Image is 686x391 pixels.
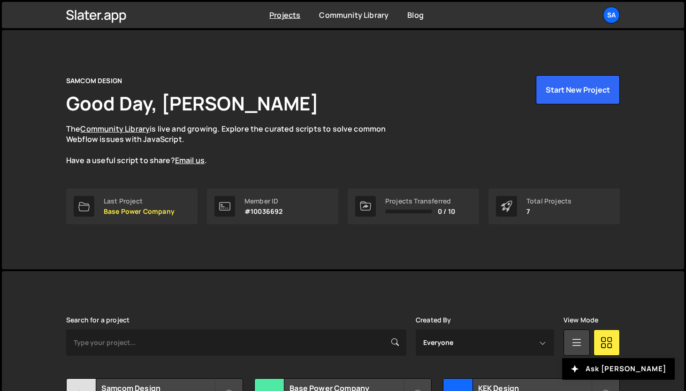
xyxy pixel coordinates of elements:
[244,208,282,215] p: #10036692
[526,208,572,215] p: 7
[175,155,205,165] a: Email us
[407,10,424,20] a: Blog
[269,10,300,20] a: Projects
[66,90,319,116] h1: Good Day, [PERSON_NAME]
[319,10,389,20] a: Community Library
[66,75,122,86] div: SAMCOM DESIGN
[385,197,455,205] div: Projects Transferred
[104,208,175,215] p: Base Power Company
[66,316,130,324] label: Search for a project
[66,124,404,166] p: The is live and growing. Explore the curated scripts to solve common Webflow issues with JavaScri...
[66,329,406,356] input: Type your project...
[536,75,620,104] button: Start New Project
[564,316,598,324] label: View Mode
[80,124,150,134] a: Community Library
[244,197,282,205] div: Member ID
[438,208,455,215] span: 0 / 10
[66,188,198,224] a: Last Project Base Power Company
[526,197,572,205] div: Total Projects
[416,316,451,324] label: Created By
[104,197,175,205] div: Last Project
[562,358,675,380] button: Ask [PERSON_NAME]
[603,7,620,23] a: SA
